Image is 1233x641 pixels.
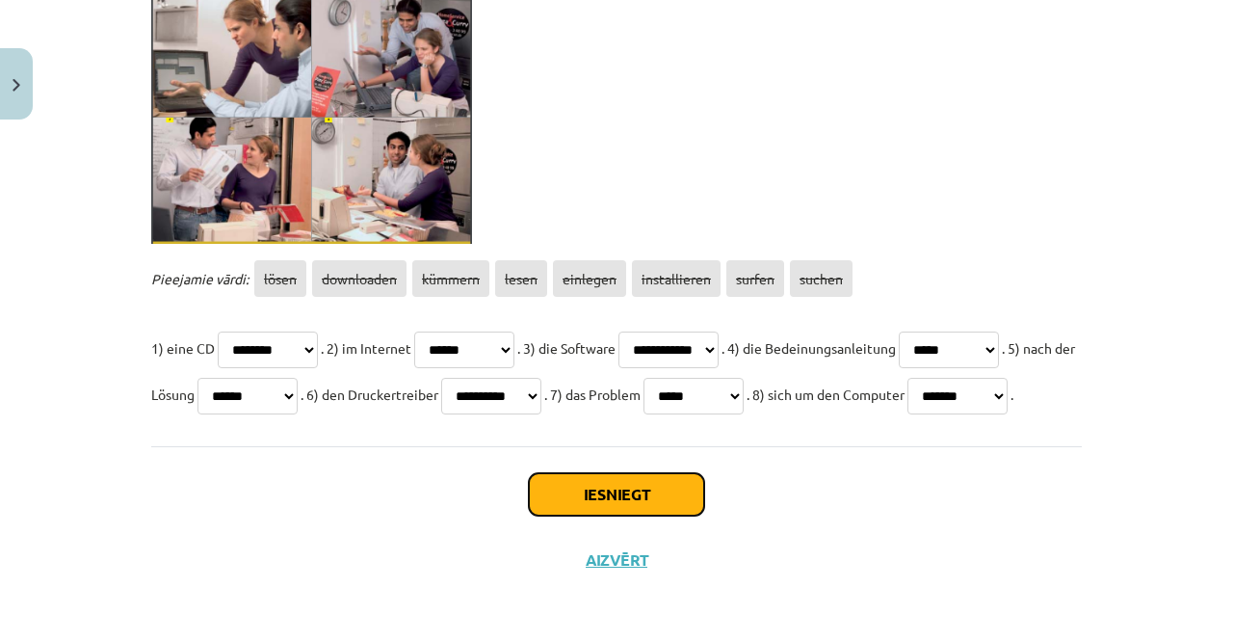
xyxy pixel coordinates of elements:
[151,270,249,287] span: Pieejamie vārdi:
[517,339,616,357] span: . 3) die Software
[151,339,215,357] span: 1) eine CD
[301,386,438,403] span: . 6) den Druckertreiber
[312,260,407,297] span: downloaden
[1010,386,1013,403] span: .
[495,260,547,297] span: lesen
[726,260,784,297] span: surfen
[13,79,20,92] img: icon-close-lesson-0947bae3869378f0d4975bcd49f059093ad1ed9edebbc8119c70593378902aed.svg
[553,260,626,297] span: einlegen
[412,260,489,297] span: kümmern
[747,386,905,403] span: . 8) sich um den Computer
[254,260,306,297] span: lösen
[544,386,641,403] span: . 7) das Problem
[151,339,1075,403] span: . 5) nach der Lösung
[321,339,411,357] span: . 2) im Internet
[529,473,704,516] button: Iesniegt
[721,339,896,357] span: . 4) die Bedeinungsanleitung
[790,260,853,297] span: suchen
[632,260,721,297] span: installieren
[580,550,653,570] button: Aizvērt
